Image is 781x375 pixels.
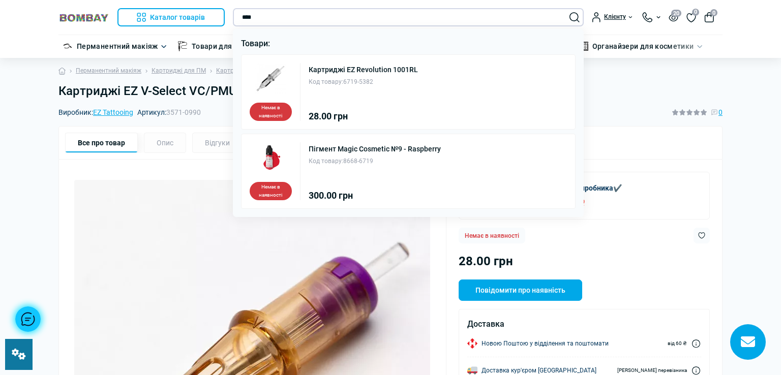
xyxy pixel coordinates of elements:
button: 20 [669,13,678,21]
div: 300.00 грн [309,191,441,200]
span: 0 [710,9,717,16]
span: Код товару: [309,158,343,165]
p: Товари: [241,37,576,50]
img: Пігмент Magic Cosmetic №9 - Raspberry [255,142,286,174]
div: Немає в наявності [250,103,292,121]
span: Код товару: [309,78,343,85]
a: 0 [686,12,696,23]
a: Картриджі EZ Revolution 1001RL [309,66,418,73]
img: Картриджі EZ Revolution 1001RL [255,63,286,95]
a: Товари для тату [192,41,249,52]
div: 28.00 грн [309,112,418,121]
span: 0 [692,9,699,16]
a: Органайзери для косметики [592,41,694,52]
div: Немає в наявності [250,182,292,200]
div: 8668-6719 [309,157,441,166]
img: Товари для тату [177,41,188,51]
button: Каталог товарів [117,8,225,26]
a: Пігмент Magic Cosmetic №9 - Raspberry [309,145,441,152]
button: 0 [704,12,714,22]
img: Перманентний макіяж [63,41,73,51]
a: Перманентний макіяж [77,41,158,52]
button: Search [569,12,580,22]
img: BOMBAY [58,13,109,22]
span: 20 [671,10,681,17]
div: 6719-5382 [309,77,418,87]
